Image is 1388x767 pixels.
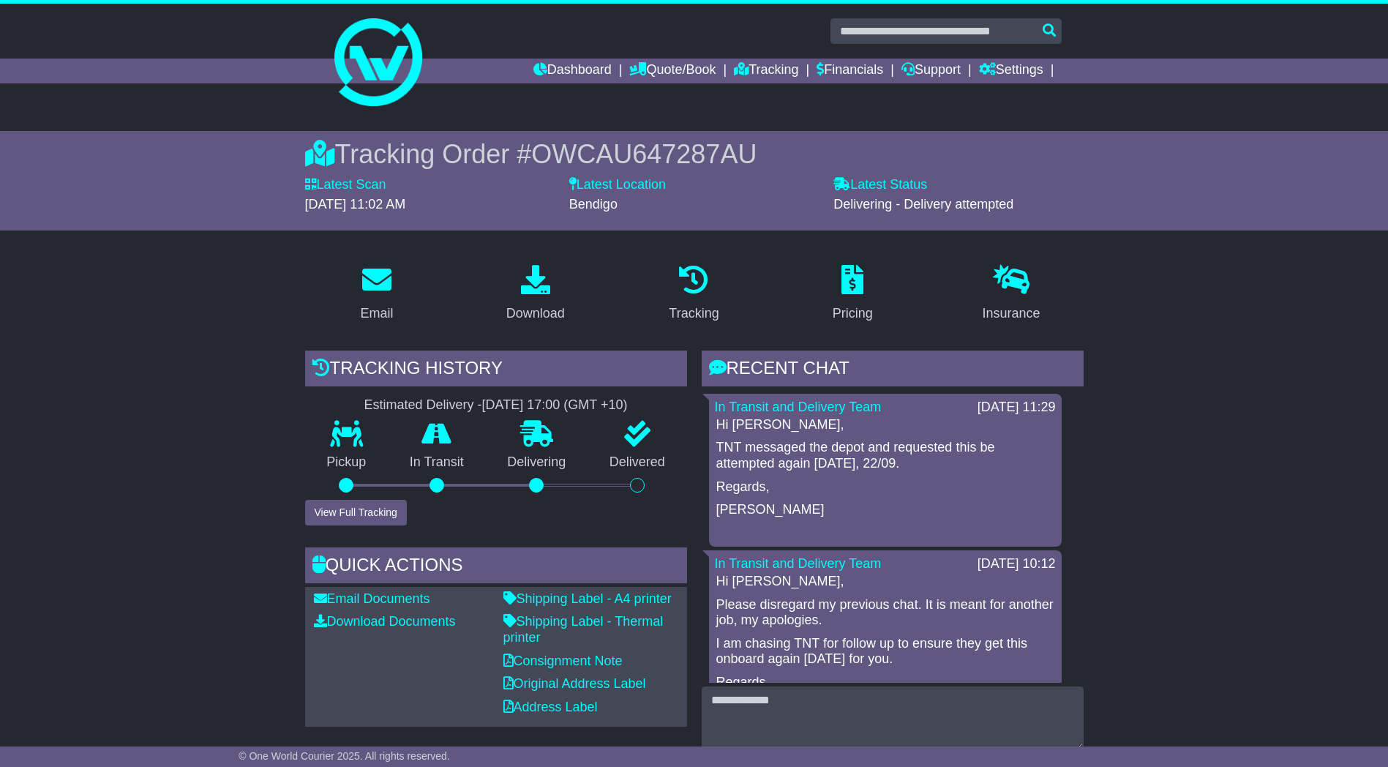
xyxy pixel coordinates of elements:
[901,59,961,83] a: Support
[716,479,1054,495] p: Regards,
[716,636,1054,667] p: I am chasing TNT for follow up to ensure they get this onboard again [DATE] for you.
[305,397,687,414] div: Estimated Delivery -
[659,260,728,329] a: Tracking
[503,591,672,606] a: Shipping Label - A4 printer
[305,454,389,471] p: Pickup
[569,197,618,212] span: Bendigo
[305,500,407,525] button: View Full Tracking
[716,440,1054,471] p: TNT messaged the depot and requested this be attempted again [DATE], 22/09.
[702,351,1084,390] div: RECENT CHAT
[506,304,565,323] div: Download
[503,700,598,714] a: Address Label
[305,547,687,587] div: Quick Actions
[817,59,883,83] a: Financials
[388,454,486,471] p: In Transit
[486,454,588,471] p: Delivering
[503,614,664,645] a: Shipping Label - Thermal printer
[497,260,574,329] a: Download
[588,454,687,471] p: Delivered
[734,59,798,83] a: Tracking
[823,260,882,329] a: Pricing
[305,138,1084,170] div: Tracking Order #
[629,59,716,83] a: Quote/Book
[716,675,1054,691] p: Regards,
[978,556,1056,572] div: [DATE] 10:12
[533,59,612,83] a: Dashboard
[314,614,456,629] a: Download Documents
[973,260,1050,329] a: Insurance
[978,400,1056,416] div: [DATE] 11:29
[503,676,646,691] a: Original Address Label
[669,304,719,323] div: Tracking
[715,556,882,571] a: In Transit and Delivery Team
[503,654,623,668] a: Consignment Note
[833,197,1013,212] span: Delivering - Delivery attempted
[833,304,873,323] div: Pricing
[239,750,450,762] span: © One World Courier 2025. All rights reserved.
[716,417,1054,433] p: Hi [PERSON_NAME],
[305,197,406,212] span: [DATE] 11:02 AM
[350,260,402,329] a: Email
[305,177,386,193] label: Latest Scan
[715,400,882,414] a: In Transit and Delivery Team
[314,591,430,606] a: Email Documents
[482,397,628,414] div: [DATE] 17:00 (GMT +10)
[360,304,393,323] div: Email
[305,351,687,390] div: Tracking history
[833,177,927,193] label: Latest Status
[531,139,757,169] span: OWCAU647287AU
[569,177,666,193] label: Latest Location
[979,59,1043,83] a: Settings
[716,597,1054,629] p: Please disregard my previous chat. It is meant for another job, my apologies.
[983,304,1040,323] div: Insurance
[716,502,1054,518] p: [PERSON_NAME]
[716,574,1054,590] p: Hi [PERSON_NAME],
